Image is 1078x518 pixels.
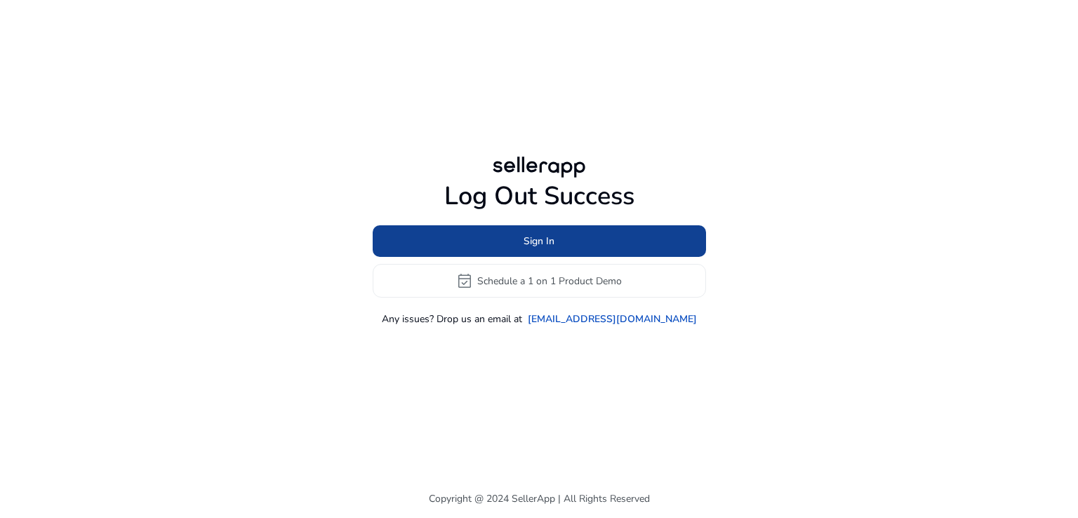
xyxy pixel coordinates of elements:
a: [EMAIL_ADDRESS][DOMAIN_NAME] [528,312,697,326]
button: Sign In [373,225,706,257]
span: event_available [456,272,473,289]
p: Any issues? Drop us an email at [382,312,522,326]
span: Sign In [524,234,554,248]
h1: Log Out Success [373,181,706,211]
button: event_availableSchedule a 1 on 1 Product Demo [373,264,706,298]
